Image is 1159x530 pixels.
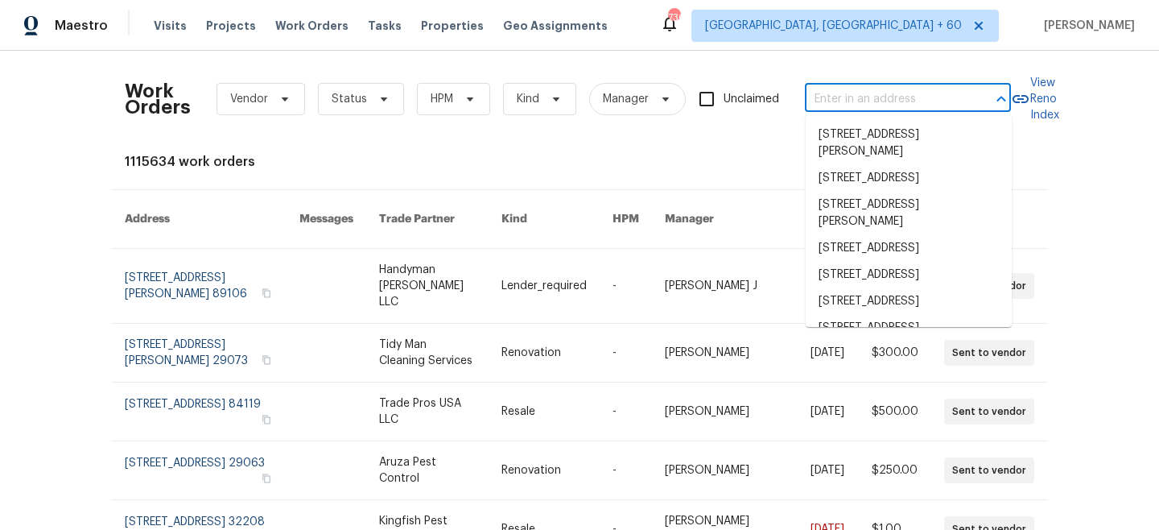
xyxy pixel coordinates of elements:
[798,190,859,249] th: Due Date
[1011,75,1059,123] a: View Reno Index
[125,154,1034,170] div: 1115634 work orders
[489,249,600,324] td: Lender_required
[366,441,489,500] td: Aruza Pest Control
[600,441,652,500] td: -
[668,10,679,26] div: 736
[489,324,600,383] td: Renovation
[652,383,798,441] td: [PERSON_NAME]
[503,18,608,34] span: Geo Assignments
[705,18,962,34] span: [GEOGRAPHIC_DATA], [GEOGRAPHIC_DATA] + 60
[805,87,966,112] input: Enter in an address
[600,324,652,383] td: -
[259,412,274,427] button: Copy Address
[125,83,191,115] h2: Work Orders
[489,441,600,500] td: Renovation
[55,18,108,34] span: Maestro
[806,262,1012,288] li: [STREET_ADDRESS]
[431,91,453,107] span: HPM
[517,91,539,107] span: Kind
[990,88,1013,110] button: Close
[603,91,649,107] span: Manager
[154,18,187,34] span: Visits
[230,91,268,107] span: Vendor
[366,249,489,324] td: Handyman [PERSON_NAME] LLC
[652,249,798,324] td: [PERSON_NAME] J
[368,20,402,31] span: Tasks
[806,165,1012,192] li: [STREET_ADDRESS]
[366,383,489,441] td: Trade Pros USA LLC
[724,91,779,108] span: Unclaimed
[1037,18,1135,34] span: [PERSON_NAME]
[652,190,798,249] th: Manager
[806,315,1012,358] li: [STREET_ADDRESS][PERSON_NAME]
[489,383,600,441] td: Resale
[600,249,652,324] td: -
[806,235,1012,262] li: [STREET_ADDRESS]
[259,353,274,367] button: Copy Address
[112,190,287,249] th: Address
[259,471,274,486] button: Copy Address
[652,324,798,383] td: [PERSON_NAME]
[287,190,366,249] th: Messages
[600,190,652,249] th: HPM
[259,286,274,300] button: Copy Address
[652,441,798,500] td: [PERSON_NAME]
[366,324,489,383] td: Tidy Man Cleaning Services
[332,91,367,107] span: Status
[206,18,256,34] span: Projects
[806,192,1012,235] li: [STREET_ADDRESS][PERSON_NAME]
[275,18,349,34] span: Work Orders
[421,18,484,34] span: Properties
[806,122,1012,165] li: [STREET_ADDRESS][PERSON_NAME]
[806,288,1012,315] li: [STREET_ADDRESS]
[600,383,652,441] td: -
[366,190,489,249] th: Trade Partner
[489,190,600,249] th: Kind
